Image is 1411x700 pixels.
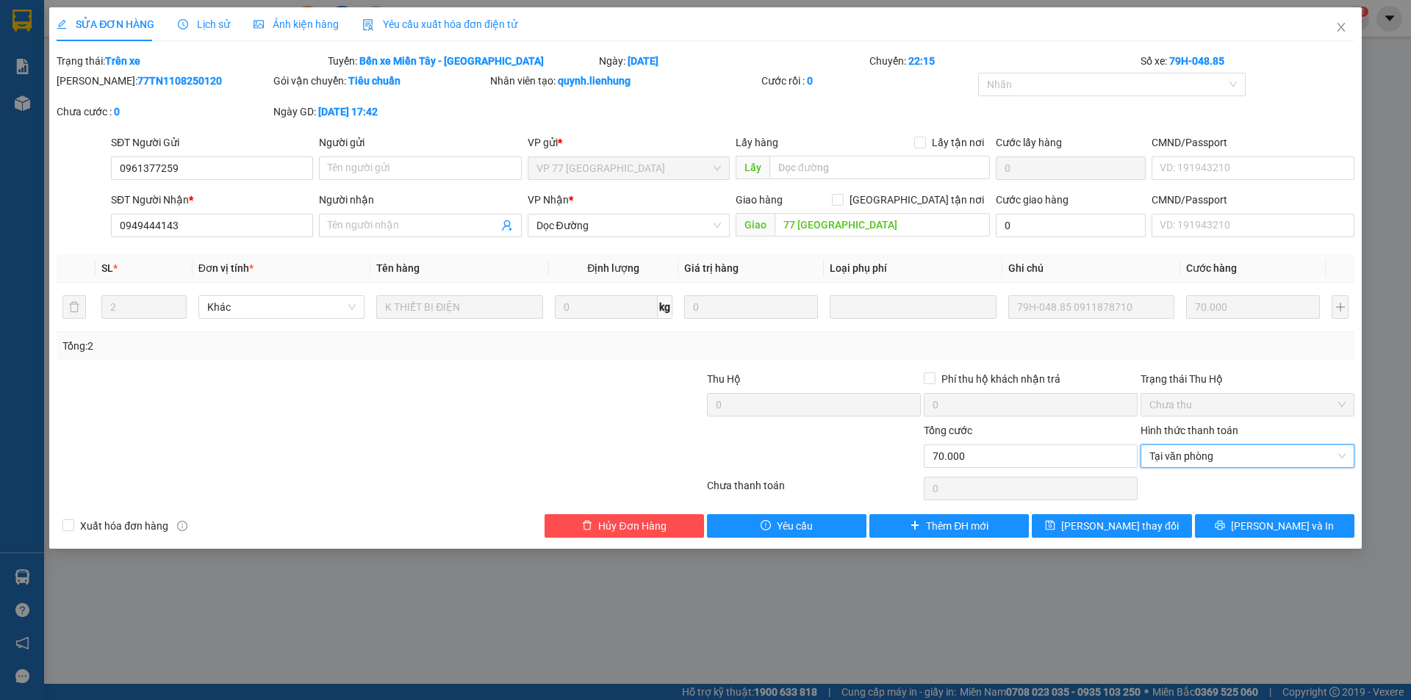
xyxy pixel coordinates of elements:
span: Lấy hàng [736,137,778,148]
span: picture [254,19,264,29]
span: SỬA ĐƠN HÀNG [57,18,154,30]
button: deleteHủy Đơn Hàng [545,514,704,538]
label: Cước lấy hàng [996,137,1062,148]
div: SĐT Người Gửi [111,134,313,151]
div: Người gửi [319,134,521,151]
span: Định lượng [587,262,639,274]
span: Thu Hộ [707,373,741,385]
input: 0 [1186,295,1320,319]
span: printer [1215,520,1225,532]
input: Cước giao hàng [996,214,1146,237]
input: VD: Bàn, Ghế [376,295,542,319]
div: Ngày: [597,53,869,69]
span: clock-circle [178,19,188,29]
button: plus [1332,295,1348,319]
span: Phí thu hộ khách nhận trả [936,371,1066,387]
span: Ảnh kiện hàng [254,18,339,30]
button: exclamation-circleYêu cầu [707,514,866,538]
b: Bến xe Miền Tây - [GEOGRAPHIC_DATA] [359,55,544,67]
span: Lấy tận nơi [926,134,990,151]
div: Chưa cước : [57,104,270,120]
label: Hình thức thanh toán [1141,425,1238,436]
div: Chưa thanh toán [705,477,922,503]
div: Cước rồi : [761,73,975,89]
span: [PERSON_NAME] thay đổi [1061,518,1179,534]
span: Lấy [736,156,769,179]
span: VP 77 Thái Nguyên [536,157,721,179]
div: Trạng thái Thu Hộ [1141,371,1354,387]
button: printer[PERSON_NAME] và In [1195,514,1354,538]
div: Số xe: [1139,53,1356,69]
span: edit [57,19,67,29]
b: Trên xe [105,55,140,67]
span: Khác [207,296,356,318]
div: CMND/Passport [1152,192,1354,208]
span: Giá trị hàng [684,262,739,274]
div: SĐT Người Nhận [111,192,313,208]
b: quynh.lienhung [558,75,631,87]
span: close [1335,21,1347,33]
span: exclamation-circle [761,520,771,532]
b: 0 [807,75,813,87]
span: VP Nhận [528,194,569,206]
span: Hủy Đơn Hàng [598,518,666,534]
span: kg [658,295,672,319]
span: Xuất hóa đơn hàng [74,518,174,534]
div: [PERSON_NAME]: [57,73,270,89]
button: save[PERSON_NAME] thay đổi [1032,514,1191,538]
b: Tiêu chuẩn [348,75,401,87]
span: Tại văn phòng [1149,445,1346,467]
th: Loại phụ phí [824,254,1002,283]
b: 0 [114,106,120,118]
div: Gói vận chuyển: [273,73,487,89]
b: 79H-048.85 [1169,55,1224,67]
div: Ngày GD: [273,104,487,120]
div: VP gửi [528,134,730,151]
span: user-add [501,220,513,231]
label: Cước giao hàng [996,194,1069,206]
input: Cước lấy hàng [996,156,1146,180]
button: plusThêm ĐH mới [869,514,1029,538]
button: delete [62,295,86,319]
span: Yêu cầu xuất hóa đơn điện tử [362,18,517,30]
th: Ghi chú [1002,254,1180,283]
span: Tên hàng [376,262,420,274]
span: delete [582,520,592,532]
span: SL [101,262,113,274]
span: save [1045,520,1055,532]
span: Giao hàng [736,194,783,206]
span: [GEOGRAPHIC_DATA] tận nơi [844,192,990,208]
div: Trạng thái: [55,53,326,69]
b: [DATE] [628,55,658,67]
span: Yêu cầu [777,518,813,534]
span: Chưa thu [1149,394,1346,416]
div: Nhân viên tạo: [490,73,758,89]
span: [PERSON_NAME] và In [1231,518,1334,534]
span: Lịch sử [178,18,230,30]
span: Tổng cước [924,425,972,436]
div: Tuyến: [326,53,597,69]
span: Giao [736,213,775,237]
input: Ghi Chú [1008,295,1174,319]
div: CMND/Passport [1152,134,1354,151]
b: [DATE] 17:42 [318,106,378,118]
button: Close [1321,7,1362,48]
span: Cước hàng [1186,262,1237,274]
span: plus [910,520,920,532]
div: Người nhận [319,192,521,208]
div: Tổng: 2 [62,338,545,354]
span: Đơn vị tính [198,262,254,274]
span: Dọc Đường [536,214,721,237]
span: info-circle [177,521,187,531]
input: Dọc đường [769,156,990,179]
img: icon [362,19,374,31]
div: Chuyến: [868,53,1139,69]
b: 22:15 [908,55,935,67]
input: 0 [684,295,818,319]
input: Dọc đường [775,213,990,237]
b: 77TN1108250120 [137,75,222,87]
span: Thêm ĐH mới [926,518,988,534]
